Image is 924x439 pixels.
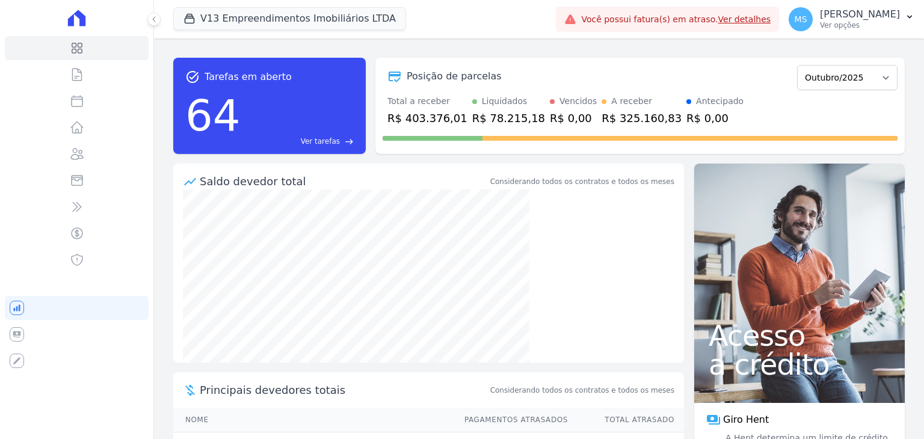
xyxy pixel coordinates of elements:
div: R$ 0,00 [550,110,597,126]
div: Considerando todos os contratos e todos os meses [490,176,674,187]
div: Total a receber [387,95,467,108]
div: R$ 325.160,83 [602,110,682,126]
div: A receber [611,95,652,108]
div: 64 [185,84,241,147]
th: Nome [173,408,453,432]
span: Ver tarefas [301,136,340,147]
button: V13 Empreendimentos Imobiliários LTDA [173,7,406,30]
span: MS [795,15,807,23]
span: Giro Hent [723,413,769,427]
span: Tarefas em aberto [205,70,292,84]
th: Pagamentos Atrasados [453,408,568,432]
span: Considerando todos os contratos e todos os meses [490,385,674,396]
div: R$ 78.215,18 [472,110,545,126]
p: [PERSON_NAME] [820,8,900,20]
div: Antecipado [696,95,744,108]
div: Vencidos [559,95,597,108]
div: Saldo devedor total [200,173,488,189]
span: east [345,137,354,146]
a: Ver detalhes [718,14,771,24]
p: Ver opções [820,20,900,30]
span: Principais devedores totais [200,382,488,398]
div: Posição de parcelas [407,69,502,84]
button: MS [PERSON_NAME] Ver opções [779,2,924,36]
div: Liquidados [482,95,528,108]
span: Você possui fatura(s) em atraso. [581,13,771,26]
div: R$ 0,00 [686,110,744,126]
a: Ver tarefas east [245,136,354,147]
span: a crédito [709,350,890,379]
div: R$ 403.376,01 [387,110,467,126]
span: task_alt [185,70,200,84]
th: Total Atrasado [568,408,684,432]
span: Acesso [709,321,890,350]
